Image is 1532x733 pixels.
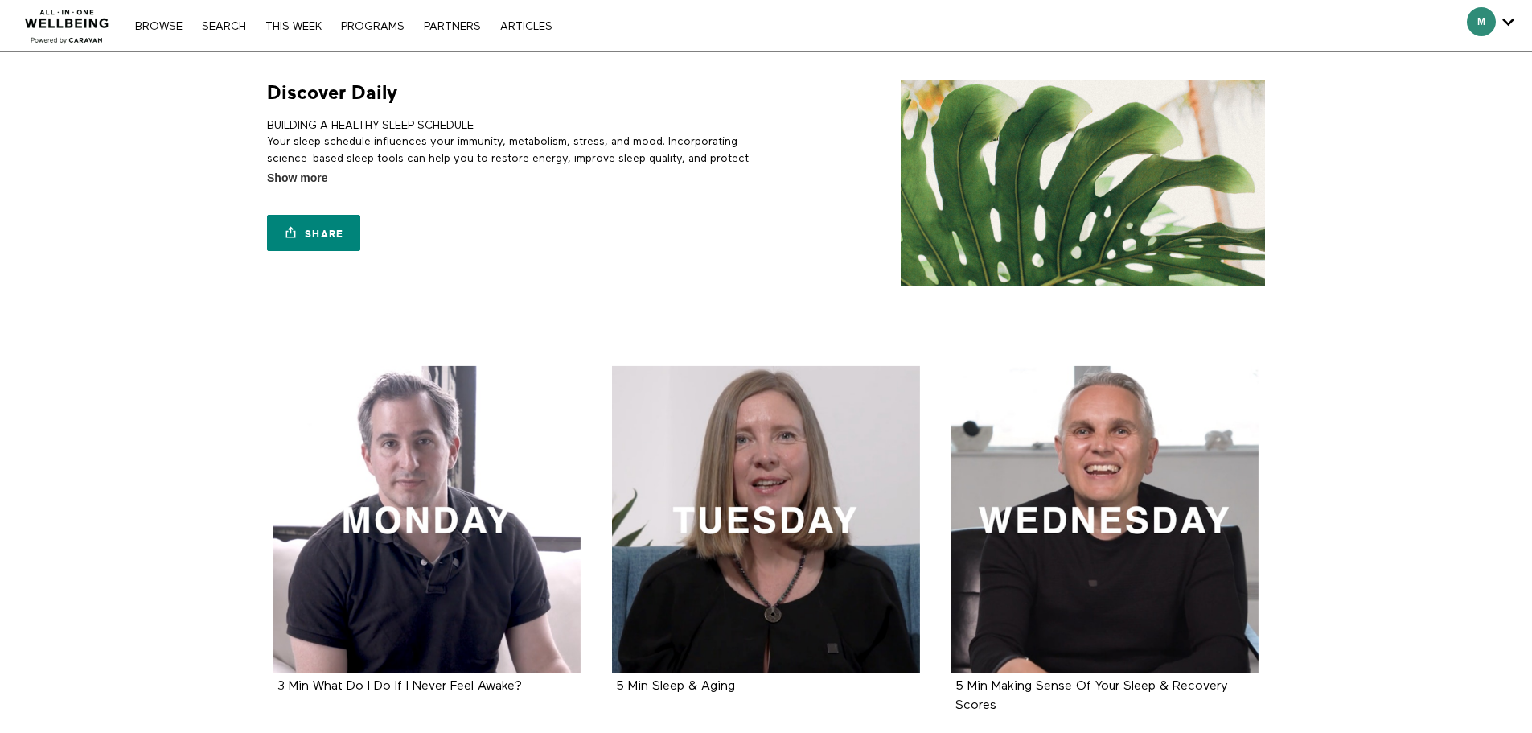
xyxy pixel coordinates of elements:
h1: Discover Daily [267,80,397,105]
a: Share [267,215,360,251]
a: 5 Min Sleep & Aging [612,366,920,674]
a: 5 Min Sleep & Aging [616,680,735,692]
a: Browse [127,21,191,32]
a: PROGRAMS [333,21,413,32]
img: Discover Daily [901,80,1265,286]
strong: 5 Min Making Sense Of Your Sleep & Recovery Scores [955,680,1228,711]
nav: Primary [127,18,560,34]
a: Search [194,21,254,32]
a: PARTNERS [416,21,489,32]
a: 3 Min What Do I Do If I Never Feel Awake? [273,366,581,674]
a: THIS WEEK [257,21,330,32]
a: 5 Min Making Sense Of Your Sleep & Recovery Scores [951,366,1259,674]
p: BUILDING A HEALTHY SLEEP SCHEDULE Your sleep schedule influences your immunity, metabolism, stres... [267,117,760,183]
a: 3 Min What Do I Do If I Never Feel Awake? [277,680,522,692]
a: 5 Min Making Sense Of Your Sleep & Recovery Scores [955,680,1228,710]
a: ARTICLES [492,21,561,32]
span: Show more [267,170,327,187]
